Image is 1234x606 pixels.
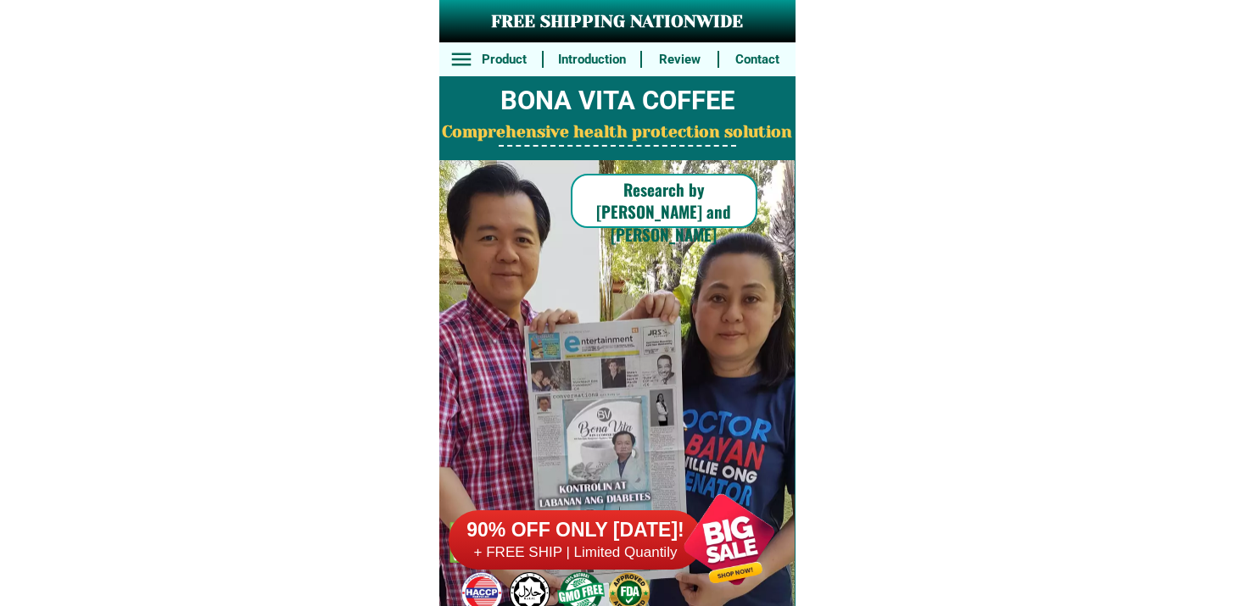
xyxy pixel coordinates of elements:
[729,50,786,69] h6: Contact
[651,50,709,69] h6: Review
[449,518,703,543] h6: 90% OFF ONLY [DATE]!
[571,178,757,246] h6: Research by [PERSON_NAME] and [PERSON_NAME]
[552,50,631,69] h6: Introduction
[439,120,796,145] h2: Comprehensive health protection solution
[439,81,796,121] h2: BONA VITA COFFEE
[475,50,533,69] h6: Product
[449,543,703,562] h6: + FREE SHIP | Limited Quantily
[439,9,796,35] h3: FREE SHIPPING NATIONWIDE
